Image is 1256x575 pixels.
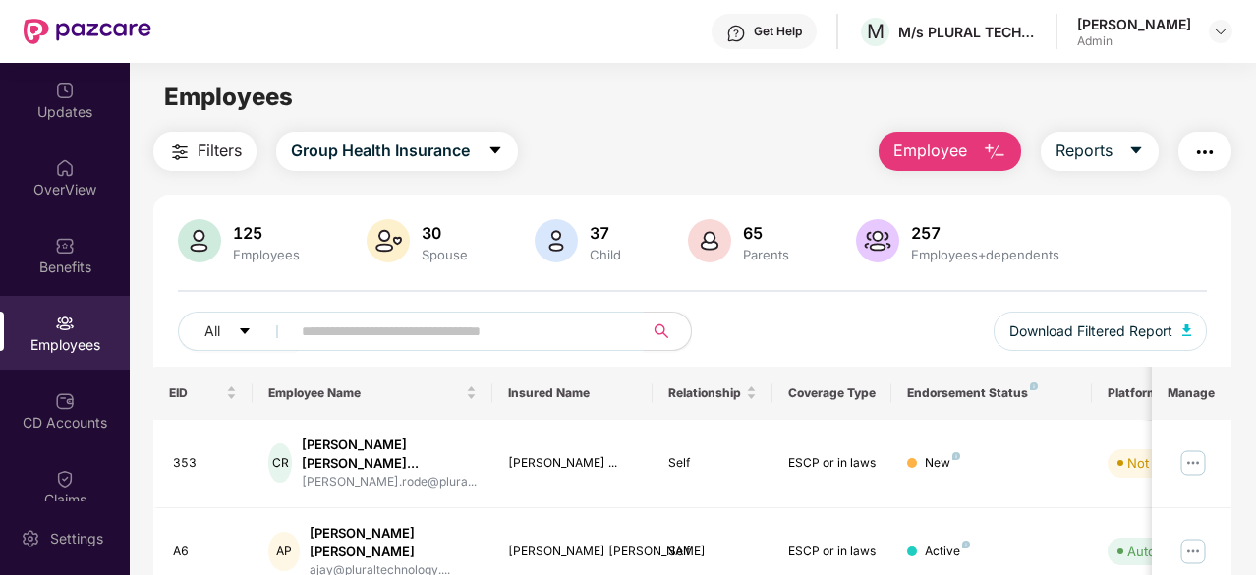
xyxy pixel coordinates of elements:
span: M [867,20,885,43]
span: Employees [164,83,293,111]
div: Child [586,247,625,262]
th: Manage [1152,367,1231,420]
div: Self [668,543,757,561]
img: svg+xml;base64,PHN2ZyBpZD0iSG9tZSIgeG1sbnM9Imh0dHA6Ly93d3cudzMub3JnLzIwMDAvc3ZnIiB3aWR0aD0iMjAiIG... [55,158,75,178]
div: [PERSON_NAME].rode@plura... [302,473,477,491]
img: svg+xml;base64,PHN2ZyBpZD0iSGVscC0zMngzMiIgeG1sbnM9Imh0dHA6Ly93d3cudzMub3JnLzIwMDAvc3ZnIiB3aWR0aD... [726,24,746,43]
span: Relationship [668,385,742,401]
div: [PERSON_NAME] [1077,15,1191,33]
th: Relationship [653,367,772,420]
div: Not Verified [1127,453,1199,473]
div: Endorsement Status [907,385,1075,401]
div: Auto Verified [1127,542,1206,561]
img: svg+xml;base64,PHN2ZyBpZD0iQmVuZWZpdHMiIHhtbG5zPSJodHRwOi8vd3d3LnczLm9yZy8yMDAwL3N2ZyIgd2lkdGg9Ij... [55,236,75,256]
div: 125 [229,223,304,243]
div: CR [268,443,292,483]
div: [PERSON_NAME] [PERSON_NAME]... [302,435,477,473]
div: AP [268,532,299,571]
div: Platform Status [1108,385,1216,401]
span: Reports [1056,139,1113,163]
button: Download Filtered Report [994,312,1208,351]
img: svg+xml;base64,PHN2ZyBpZD0iQ2xhaW0iIHhtbG5zPSJodHRwOi8vd3d3LnczLm9yZy8yMDAwL3N2ZyIgd2lkdGg9IjIwIi... [55,469,75,489]
img: svg+xml;base64,PHN2ZyBpZD0iRHJvcGRvd24tMzJ4MzIiIHhtbG5zPSJodHRwOi8vd3d3LnczLm9yZy8yMDAwL3N2ZyIgd2... [1213,24,1228,39]
th: Coverage Type [772,367,892,420]
div: Active [925,543,970,561]
img: svg+xml;base64,PHN2ZyB4bWxucz0iaHR0cDovL3d3dy53My5vcmcvMjAwMC9zdmciIHhtbG5zOnhsaW5rPSJodHRwOi8vd3... [367,219,410,262]
span: caret-down [487,143,503,160]
div: Admin [1077,33,1191,49]
img: svg+xml;base64,PHN2ZyB4bWxucz0iaHR0cDovL3d3dy53My5vcmcvMjAwMC9zdmciIHdpZHRoPSIyNCIgaGVpZ2h0PSIyNC... [1193,141,1217,164]
div: [PERSON_NAME] [PERSON_NAME] [508,543,637,561]
div: Parents [739,247,793,262]
div: Employees [229,247,304,262]
img: svg+xml;base64,PHN2ZyBpZD0iRW1wbG95ZWVzIiB4bWxucz0iaHR0cDovL3d3dy53My5vcmcvMjAwMC9zdmciIHdpZHRoPS... [55,314,75,333]
button: search [643,312,692,351]
div: 37 [586,223,625,243]
img: svg+xml;base64,PHN2ZyBpZD0iQ0RfQWNjb3VudHMiIGRhdGEtbmFtZT0iQ0QgQWNjb3VudHMiIHhtbG5zPSJodHRwOi8vd3... [55,391,75,411]
span: Group Health Insurance [291,139,470,163]
img: svg+xml;base64,PHN2ZyBpZD0iU2V0dGluZy0yMHgyMCIgeG1sbnM9Imh0dHA6Ly93d3cudzMub3JnLzIwMDAvc3ZnIiB3aW... [21,529,40,548]
div: ESCP or in laws [788,543,877,561]
div: New [925,454,960,473]
span: EID [169,385,223,401]
img: svg+xml;base64,PHN2ZyB4bWxucz0iaHR0cDovL3d3dy53My5vcmcvMjAwMC9zdmciIHdpZHRoPSIyNCIgaGVpZ2h0PSIyNC... [168,141,192,164]
div: 65 [739,223,793,243]
button: Reportscaret-down [1041,132,1159,171]
img: svg+xml;base64,PHN2ZyB4bWxucz0iaHR0cDovL3d3dy53My5vcmcvMjAwMC9zdmciIHdpZHRoPSI4IiBoZWlnaHQ9IjgiIH... [952,452,960,460]
button: Filters [153,132,257,171]
img: svg+xml;base64,PHN2ZyB4bWxucz0iaHR0cDovL3d3dy53My5vcmcvMjAwMC9zdmciIHhtbG5zOnhsaW5rPSJodHRwOi8vd3... [688,219,731,262]
th: EID [153,367,254,420]
span: Employee Name [268,385,462,401]
img: manageButton [1177,536,1209,567]
th: Insured Name [492,367,653,420]
img: svg+xml;base64,PHN2ZyB4bWxucz0iaHR0cDovL3d3dy53My5vcmcvMjAwMC9zdmciIHhtbG5zOnhsaW5rPSJodHRwOi8vd3... [856,219,899,262]
img: svg+xml;base64,PHN2ZyB4bWxucz0iaHR0cDovL3d3dy53My5vcmcvMjAwMC9zdmciIHhtbG5zOnhsaW5rPSJodHRwOi8vd3... [1182,324,1192,336]
div: 257 [907,223,1063,243]
img: svg+xml;base64,PHN2ZyB4bWxucz0iaHR0cDovL3d3dy53My5vcmcvMjAwMC9zdmciIHhtbG5zOnhsaW5rPSJodHRwOi8vd3... [178,219,221,262]
span: caret-down [1128,143,1144,160]
div: A6 [173,543,238,561]
th: Employee Name [253,367,492,420]
img: svg+xml;base64,PHN2ZyBpZD0iVXBkYXRlZCIgeG1sbnM9Imh0dHA6Ly93d3cudzMub3JnLzIwMDAvc3ZnIiB3aWR0aD0iMj... [55,81,75,100]
img: svg+xml;base64,PHN2ZyB4bWxucz0iaHR0cDovL3d3dy53My5vcmcvMjAwMC9zdmciIHhtbG5zOnhsaW5rPSJodHRwOi8vd3... [983,141,1006,164]
span: Filters [198,139,242,163]
img: svg+xml;base64,PHN2ZyB4bWxucz0iaHR0cDovL3d3dy53My5vcmcvMjAwMC9zdmciIHhtbG5zOnhsaW5rPSJodHRwOi8vd3... [535,219,578,262]
div: 353 [173,454,238,473]
div: Settings [44,529,109,548]
button: Group Health Insurancecaret-down [276,132,518,171]
img: svg+xml;base64,PHN2ZyB4bWxucz0iaHR0cDovL3d3dy53My5vcmcvMjAwMC9zdmciIHdpZHRoPSI4IiBoZWlnaHQ9IjgiIH... [1030,382,1038,390]
div: M/s PLURAL TECHNOLOGY PRIVATE LIMITED [898,23,1036,41]
button: Allcaret-down [178,312,298,351]
span: caret-down [238,324,252,340]
div: 30 [418,223,472,243]
span: Download Filtered Report [1009,320,1172,342]
div: Self [668,454,757,473]
div: Employees+dependents [907,247,1063,262]
div: Get Help [754,24,802,39]
button: Employee [879,132,1021,171]
span: All [204,320,220,342]
img: manageButton [1177,447,1209,479]
div: [PERSON_NAME] ... [508,454,637,473]
img: New Pazcare Logo [24,19,151,44]
div: [PERSON_NAME] [PERSON_NAME] [310,524,477,561]
span: search [643,323,681,339]
div: Spouse [418,247,472,262]
span: Employee [893,139,967,163]
div: ESCP or in laws [788,454,877,473]
img: svg+xml;base64,PHN2ZyB4bWxucz0iaHR0cDovL3d3dy53My5vcmcvMjAwMC9zdmciIHdpZHRoPSI4IiBoZWlnaHQ9IjgiIH... [962,541,970,548]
